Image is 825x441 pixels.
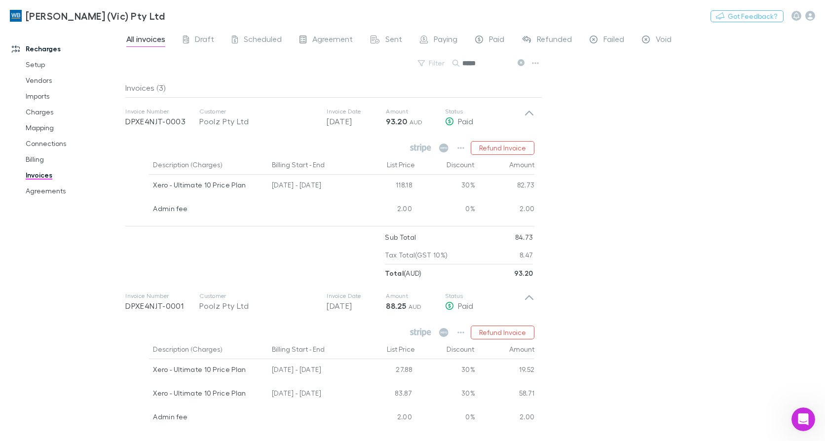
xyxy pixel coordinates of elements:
p: Invoice Number [125,292,199,300]
a: Invoices [16,167,131,183]
div: 83.87 [357,383,416,406]
div: Admin fee [153,406,264,427]
div: Rai says… [8,249,189,281]
p: Invoice Date [327,292,386,300]
img: William Buck (Vic) Pty Ltd's Logo [10,10,22,22]
p: DPXE4NJT-0001 [125,300,199,312]
p: Status [445,108,524,115]
div: Poolz Pty Ltd [199,300,317,312]
div: Admin fee [153,198,264,219]
div: Poolz Pty Ltd [199,115,317,127]
div: 2.00 [357,198,416,222]
p: Invoice Date [327,108,386,115]
button: Refund Invoice [471,326,534,339]
button: Home [154,4,173,23]
strong: Total [385,269,404,277]
iframe: Intercom live chat [791,407,815,431]
a: Mapping [16,120,131,136]
p: ( AUD ) [385,264,421,282]
div: 2.00 [475,406,535,430]
span: AUD [409,303,422,310]
span: Paid [489,34,504,47]
div: Xero - Ultimate 10 Price Plan [153,175,264,195]
div: Thank you for letting me know. If you need any further assistance, please feel free to ask. [16,213,154,242]
span: Agreement [312,34,353,47]
a: Setup [16,57,131,73]
span: Void [656,34,672,47]
div: 27.88 [357,359,416,383]
div: [DATE] - [DATE] [268,175,357,198]
div: Rai says… [8,281,189,351]
div: 0% [416,198,475,222]
p: Invoice Number [125,108,199,115]
div: 19.52 [475,359,535,383]
p: [DATE] [327,115,386,127]
strong: 88.25 [386,301,406,311]
div: Rai says… [8,87,189,110]
div: Invoice NumberDPXE4NJT-0001CustomerPoolz Pty LtdInvoice Date[DATE]Amount88.25 AUDStatusPaid [117,282,542,322]
div: Rai says… [8,110,189,178]
h1: Rai [48,5,60,12]
button: Gif picker [47,315,55,323]
p: Amount [386,108,445,115]
div: 30% [416,175,475,198]
div: 118.18 [357,175,416,198]
div: Katica says… [8,178,189,207]
div: [DATE] - [DATE] [268,359,357,383]
img: Profile image for Rai [28,5,44,21]
div: Close [173,4,191,22]
strong: 93.20 [386,116,407,126]
button: go back [6,4,25,23]
div: 58.71 [475,383,535,406]
p: Status [445,292,524,300]
p: Customer [199,292,317,300]
div: Once restored, they should appear on the Billing page where you can enable them. [16,61,182,80]
div: 82.73 [475,175,535,198]
span: Paid [458,116,473,126]
button: Got Feedback? [711,10,784,22]
span: Refunded [537,34,572,47]
span: AUD [410,118,423,126]
button: Emoji picker [31,315,39,323]
h3: [PERSON_NAME] (Vic) Pty Ltd [26,10,165,22]
div: Rate your conversation [18,291,136,303]
div: 2.00 [475,198,535,222]
div: 2.00 [357,406,416,430]
a: Vendors [16,73,131,88]
p: The team can also help [48,12,123,22]
div: Did that answer your question? [16,93,124,103]
button: Upload attachment [15,315,23,323]
div: 0% [416,406,475,430]
span: All invoices [126,34,165,47]
div: [DATE] - [DATE] [268,383,357,406]
div: If you still need help with reinstating your cancelled agreement or locating your client, I am he... [16,115,154,164]
a: Source reference 13613543: [55,48,63,56]
p: [DATE] [327,300,386,312]
button: Filter [413,57,450,69]
a: Agreements [16,183,131,199]
div: Rai says… [8,207,189,249]
p: Customer [199,108,317,115]
span: Failed [603,34,624,47]
div: No thank you this is resolved [81,184,182,193]
button: Start recording [63,315,71,323]
a: Imports [16,88,131,104]
div: 30% [416,359,475,383]
p: Sub Total [385,228,416,246]
a: Billing [16,151,131,167]
span: Scheduled [244,34,282,47]
a: Recharges [2,41,131,57]
span: Sent [385,34,402,47]
div: Help [PERSON_NAME] understand how they’re doing: [16,255,154,274]
p: 8.47 [520,246,533,264]
a: [PERSON_NAME] (Vic) Pty Ltd [4,4,171,28]
button: Send a message… [169,311,185,327]
div: 30% [416,383,475,406]
li: Click the dropdown and select [23,37,182,56]
a: Mapping [42,26,72,34]
a: Charges [16,104,131,120]
div: No thank you this is resolved [74,178,189,199]
p: Tax Total (GST 10%) [385,246,448,264]
p: 84.73 [515,228,533,246]
p: DPXE4NJT-0003 [125,115,199,127]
